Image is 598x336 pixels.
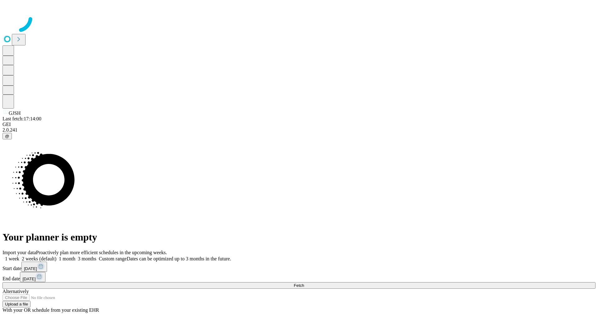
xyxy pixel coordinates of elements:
[24,266,37,271] span: [DATE]
[2,133,12,139] button: @
[2,231,596,243] h1: Your planner is empty
[21,262,47,272] button: [DATE]
[20,272,45,282] button: [DATE]
[2,122,596,127] div: GEI
[2,116,41,121] span: Last fetch: 17:14:00
[294,283,304,288] span: Fetch
[36,250,167,255] span: Proactively plan more efficient schedules in the upcoming weeks.
[22,277,36,281] span: [DATE]
[5,256,19,261] span: 1 week
[59,256,75,261] span: 1 month
[5,134,9,138] span: @
[2,250,36,255] span: Import your data
[2,307,99,313] span: With your OR schedule from your existing EHR
[2,127,596,133] div: 2.0.241
[22,256,56,261] span: 2 weeks (default)
[2,301,31,307] button: Upload a file
[127,256,231,261] span: Dates can be optimized up to 3 months in the future.
[78,256,96,261] span: 3 months
[99,256,126,261] span: Custom range
[2,282,596,289] button: Fetch
[2,289,29,294] span: Alternatively
[9,110,21,116] span: GJSH
[2,262,596,272] div: Start date
[2,272,596,282] div: End date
